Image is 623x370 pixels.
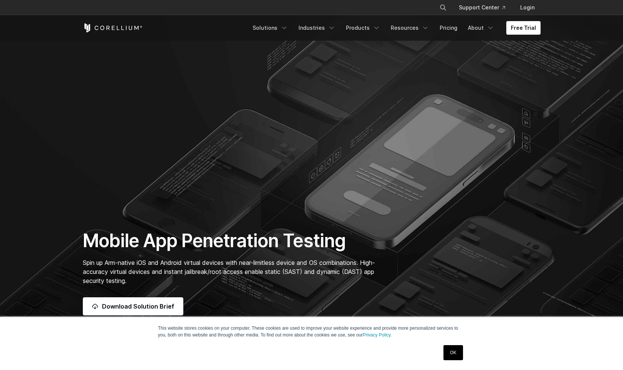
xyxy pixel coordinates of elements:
a: Products [341,21,385,35]
div: Navigation Menu [248,21,541,35]
a: Privacy Policy. [363,332,392,338]
a: Corellium Home [83,23,143,32]
a: Free Trial [506,21,541,35]
a: Industries [294,21,340,35]
div: Navigation Menu [430,1,541,14]
a: Login [514,1,541,14]
a: Resources [386,21,434,35]
a: Download Solution Brief [83,297,183,315]
span: Download Solution Brief [102,302,174,311]
button: Search [436,1,450,14]
a: About [463,21,499,35]
a: Pricing [435,21,462,35]
a: Support Center [453,1,511,14]
h1: Mobile App Penetration Testing [83,229,383,252]
a: OK [443,345,463,360]
span: Spin up Arm-native iOS and Android virtual devices with near-limitless device and OS combinations... [83,259,375,284]
p: This website stores cookies on your computer. These cookies are used to improve your website expe... [158,325,465,338]
a: Solutions [248,21,292,35]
